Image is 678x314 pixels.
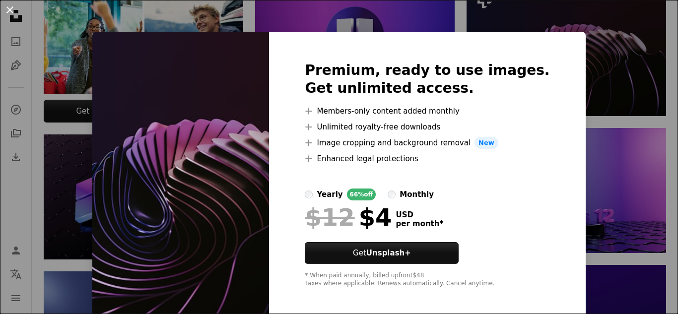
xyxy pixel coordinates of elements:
div: * When paid annually, billed upfront $48 Taxes where applicable. Renews automatically. Cancel any... [305,272,549,288]
span: $12 [305,204,354,230]
div: 66% off [347,188,376,200]
span: New [475,137,498,149]
li: Members-only content added monthly [305,105,549,117]
input: yearly66%off [305,190,313,198]
div: $4 [305,204,392,230]
input: monthly [388,190,396,198]
strong: Unsplash+ [366,249,411,257]
div: yearly [317,188,342,200]
span: USD [396,210,443,219]
span: per month * [396,219,443,228]
div: monthly [400,188,434,200]
h2: Premium, ready to use images. Get unlimited access. [305,62,549,97]
li: Enhanced legal protections [305,153,549,165]
li: Image cropping and background removal [305,137,549,149]
button: GetUnsplash+ [305,242,459,264]
li: Unlimited royalty-free downloads [305,121,549,133]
